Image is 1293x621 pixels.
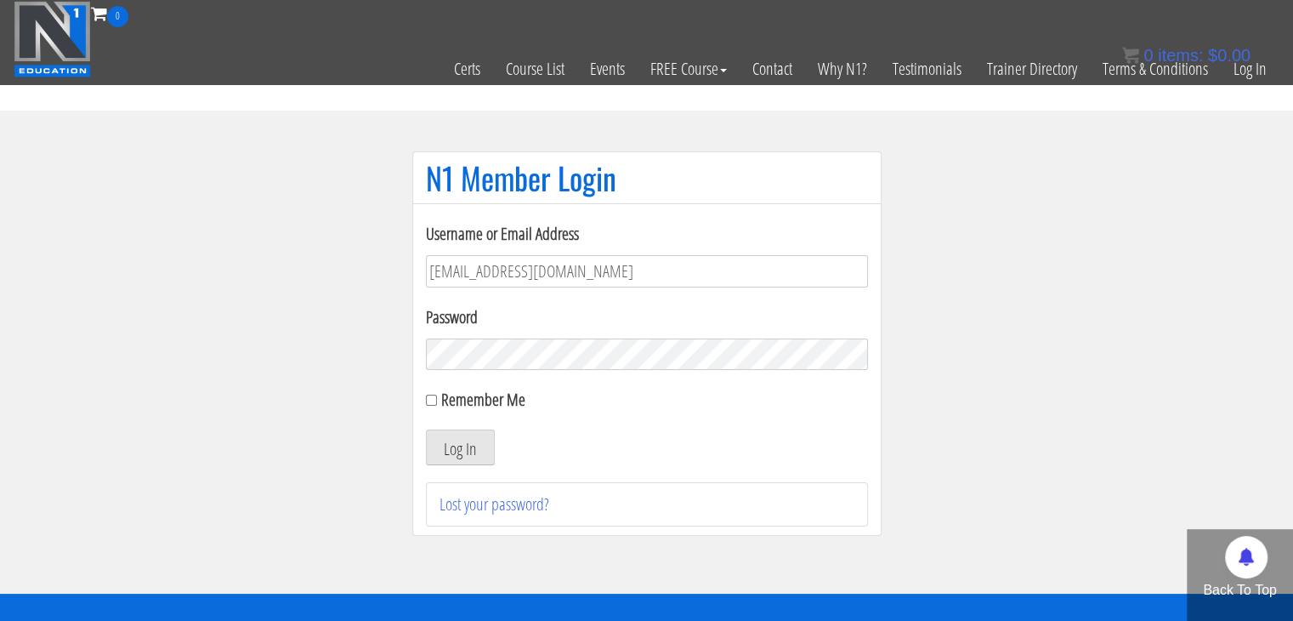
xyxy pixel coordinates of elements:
[441,388,525,411] label: Remember Me
[1221,27,1279,111] a: Log In
[426,430,495,465] button: Log In
[426,305,868,330] label: Password
[1208,46,1250,65] bdi: 0.00
[577,27,638,111] a: Events
[14,1,91,77] img: n1-education
[1090,27,1221,111] a: Terms & Conditions
[1208,46,1217,65] span: $
[638,27,740,111] a: FREE Course
[493,27,577,111] a: Course List
[107,6,128,27] span: 0
[1158,46,1203,65] span: items:
[441,27,493,111] a: Certs
[880,27,974,111] a: Testimonials
[91,2,128,25] a: 0
[974,27,1090,111] a: Trainer Directory
[1122,47,1139,64] img: icon11.png
[1122,46,1250,65] a: 0 items: $0.00
[426,221,868,247] label: Username or Email Address
[805,27,880,111] a: Why N1?
[740,27,805,111] a: Contact
[1143,46,1153,65] span: 0
[426,161,868,195] h1: N1 Member Login
[440,493,549,516] a: Lost your password?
